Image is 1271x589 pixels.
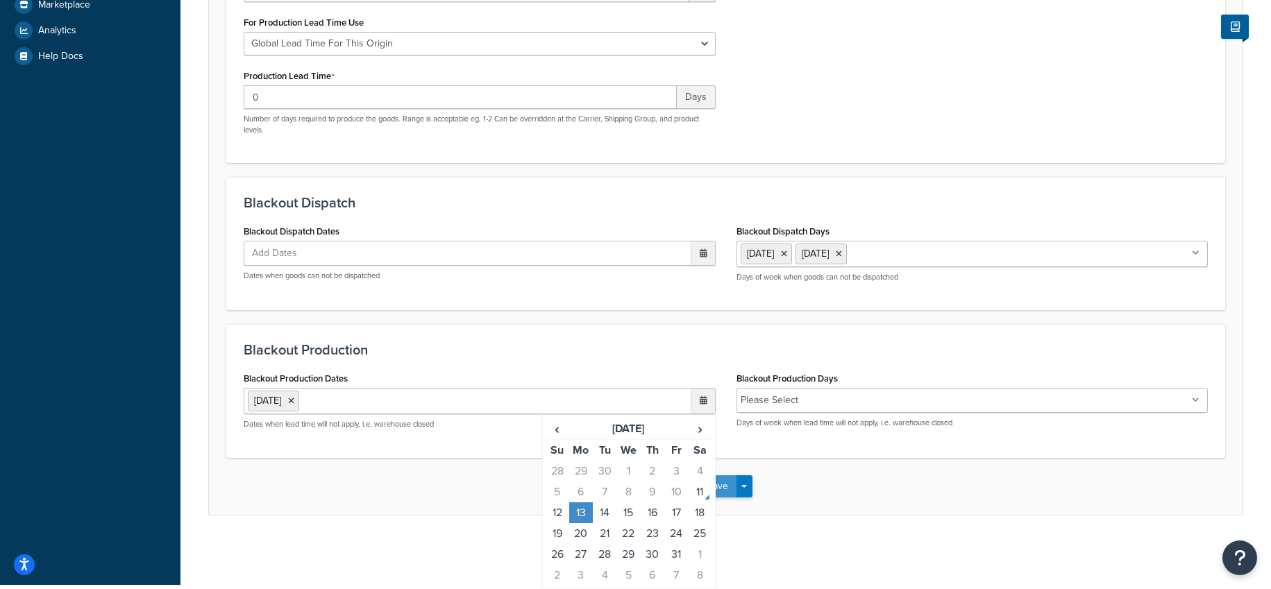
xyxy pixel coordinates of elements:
[616,523,640,544] td: 22
[688,440,712,461] th: Sa
[546,565,569,586] td: 2
[546,461,569,481] td: 28
[244,271,716,281] p: Dates when goods can not be dispatched
[569,440,593,461] th: Mo
[664,502,688,523] td: 17
[569,544,593,565] td: 27
[569,418,688,440] th: [DATE]
[244,226,339,237] label: Blackout Dispatch Dates
[244,373,348,384] label: Blackout Production Dates
[689,419,711,438] span: ›
[1221,15,1249,39] button: Show Help Docs
[244,419,716,429] p: Dates when lead time will not apply, i.e. warehouse closed
[10,44,170,69] a: Help Docs
[244,195,1208,210] h3: Blackout Dispatch
[569,461,593,481] td: 29
[747,246,774,261] span: [DATE]
[569,481,593,502] td: 6
[736,373,838,384] label: Blackout Production Days
[688,523,712,544] td: 25
[616,481,640,502] td: 8
[546,440,569,461] th: Su
[641,502,664,523] td: 16
[616,565,640,586] td: 5
[593,544,616,565] td: 28
[664,565,688,586] td: 7
[664,461,688,481] td: 3
[244,114,716,135] p: Number of days required to produce the goods. Range is acceptable eg. 1-2 Can be overridden at th...
[616,544,640,565] td: 29
[616,440,640,461] th: We
[741,391,798,410] li: Please Select
[688,502,712,523] td: 18
[593,565,616,586] td: 4
[736,272,1209,282] p: Days of week when goods can not be dispatched
[664,523,688,544] td: 24
[641,523,664,544] td: 23
[593,461,616,481] td: 30
[38,25,76,37] span: Analytics
[688,461,712,481] td: 4
[248,391,299,411] li: [DATE]
[546,502,569,523] td: 12
[688,481,712,502] td: 11
[641,440,664,461] th: Th
[664,544,688,565] td: 31
[688,544,712,565] td: 1
[593,523,616,544] td: 21
[593,440,616,461] th: Tu
[546,481,569,502] td: 5
[641,565,664,586] td: 6
[10,18,170,43] a: Analytics
[569,565,593,586] td: 3
[736,418,1209,428] p: Days of week when lead time will not apply, i.e. warehouse closed
[546,523,569,544] td: 19
[593,502,616,523] td: 14
[664,481,688,502] td: 10
[699,475,736,497] button: Save
[593,481,616,502] td: 7
[616,461,640,481] td: 1
[641,544,664,565] td: 30
[546,544,569,565] td: 26
[1222,540,1257,575] button: Open Resource Center
[244,342,1208,357] h3: Blackout Production
[569,523,593,544] td: 20
[664,440,688,461] th: Fr
[244,17,364,28] label: For Production Lead Time Use
[546,419,569,438] span: ‹
[641,461,664,481] td: 2
[677,85,716,109] span: Days
[569,502,593,523] td: 13
[802,246,829,261] span: [DATE]
[641,481,664,502] td: 9
[38,51,83,62] span: Help Docs
[248,241,314,265] span: Add Dates
[244,71,335,82] label: Production Lead Time
[616,502,640,523] td: 15
[736,226,830,237] label: Blackout Dispatch Days
[688,565,712,586] td: 8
